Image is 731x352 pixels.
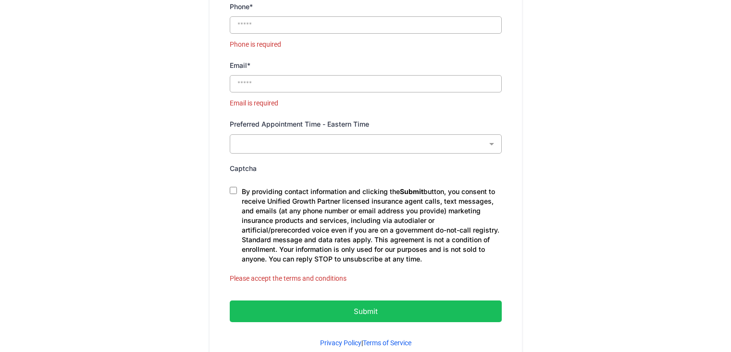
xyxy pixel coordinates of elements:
[230,300,502,322] button: Submit
[230,59,250,71] label: Email
[230,338,502,348] p: |
[230,97,502,109] div: Email is required
[320,339,361,347] a: Privacy Policy
[230,162,257,174] label: Captcha
[254,305,478,318] p: Submit
[400,187,423,196] strong: Submit
[230,118,369,130] label: Preferred Appointment Time - Eastern Time
[242,187,502,264] p: By providing contact information and clicking the button, you consent to receive Unified Growth P...
[230,0,253,13] label: Phone
[230,273,502,285] div: Please accept the terms and conditions
[363,339,411,347] a: Terms of Service
[230,39,502,51] div: Phone is required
